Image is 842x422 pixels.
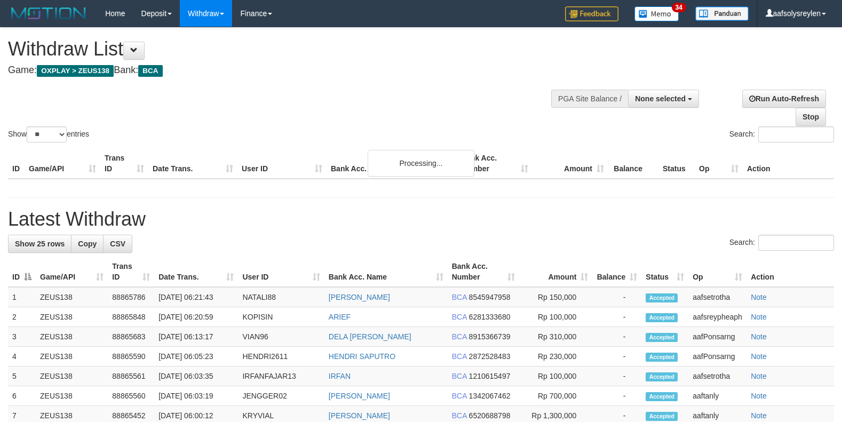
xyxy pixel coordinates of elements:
[329,313,351,321] a: ARIEF
[110,240,125,248] span: CSV
[448,257,519,287] th: Bank Acc. Number: activate to sort column ascending
[8,347,36,367] td: 4
[469,411,511,420] span: Copy 6520688798 to clipboard
[36,307,108,327] td: ZEUS138
[688,367,746,386] td: aafsetrotha
[641,257,688,287] th: Status: activate to sort column ascending
[469,352,511,361] span: Copy 2872528483 to clipboard
[108,257,154,287] th: Trans ID: activate to sort column ascending
[8,65,551,76] h4: Game: Bank:
[751,313,767,321] a: Note
[695,6,749,21] img: panduan.png
[751,293,767,301] a: Note
[452,313,467,321] span: BCA
[519,327,593,347] td: Rp 310,000
[688,386,746,406] td: aaftanly
[519,386,593,406] td: Rp 700,000
[469,372,511,380] span: Copy 1210615497 to clipboard
[469,392,511,400] span: Copy 1342067462 to clipboard
[635,94,686,103] span: None selected
[78,240,97,248] span: Copy
[138,65,162,77] span: BCA
[108,367,154,386] td: 88865561
[751,411,767,420] a: Note
[751,352,767,361] a: Note
[36,386,108,406] td: ZEUS138
[8,307,36,327] td: 2
[238,287,324,307] td: NATALI88
[36,347,108,367] td: ZEUS138
[729,235,834,251] label: Search:
[71,235,104,253] a: Copy
[8,148,25,179] th: ID
[634,6,679,21] img: Button%20Memo.svg
[452,352,467,361] span: BCA
[324,257,448,287] th: Bank Acc. Name: activate to sort column ascending
[154,287,238,307] td: [DATE] 06:21:43
[108,386,154,406] td: 88865560
[592,347,641,367] td: -
[646,333,678,342] span: Accepted
[533,148,608,179] th: Amount
[8,287,36,307] td: 1
[27,126,67,142] select: Showentries
[519,287,593,307] td: Rp 150,000
[646,412,678,421] span: Accepted
[592,307,641,327] td: -
[238,367,324,386] td: IRFANFAJAR13
[688,347,746,367] td: aafPonsarng
[592,386,641,406] td: -
[452,372,467,380] span: BCA
[519,347,593,367] td: Rp 230,000
[108,347,154,367] td: 88865590
[25,148,100,179] th: Game/API
[452,392,467,400] span: BCA
[329,392,390,400] a: [PERSON_NAME]
[592,327,641,347] td: -
[688,257,746,287] th: Op: activate to sort column ascending
[743,148,834,179] th: Action
[368,150,474,177] div: Processing...
[329,372,351,380] a: IRFAN
[751,332,767,341] a: Note
[608,148,658,179] th: Balance
[729,126,834,142] label: Search:
[100,148,148,179] th: Trans ID
[36,367,108,386] td: ZEUS138
[36,257,108,287] th: Game/API: activate to sort column ascending
[329,332,411,341] a: DELA [PERSON_NAME]
[148,148,237,179] th: Date Trans.
[688,327,746,347] td: aafPonsarng
[327,148,457,179] th: Bank Acc. Name
[758,126,834,142] input: Search:
[519,257,593,287] th: Amount: activate to sort column ascending
[519,367,593,386] td: Rp 100,000
[592,367,641,386] td: -
[154,307,238,327] td: [DATE] 06:20:59
[469,313,511,321] span: Copy 6281333680 to clipboard
[8,327,36,347] td: 3
[8,235,72,253] a: Show 25 rows
[8,257,36,287] th: ID: activate to sort column descending
[592,287,641,307] td: -
[751,372,767,380] a: Note
[8,38,551,60] h1: Withdraw List
[329,411,390,420] a: [PERSON_NAME]
[646,293,678,302] span: Accepted
[238,307,324,327] td: KOPISIN
[238,257,324,287] th: User ID: activate to sort column ascending
[238,347,324,367] td: HENDRI2611
[469,332,511,341] span: Copy 8915366739 to clipboard
[154,367,238,386] td: [DATE] 06:03:35
[519,307,593,327] td: Rp 100,000
[36,287,108,307] td: ZEUS138
[452,293,467,301] span: BCA
[452,411,467,420] span: BCA
[238,386,324,406] td: JENGGER02
[36,327,108,347] td: ZEUS138
[695,148,743,179] th: Op
[796,108,826,126] a: Stop
[329,293,390,301] a: [PERSON_NAME]
[452,332,467,341] span: BCA
[8,5,89,21] img: MOTION_logo.png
